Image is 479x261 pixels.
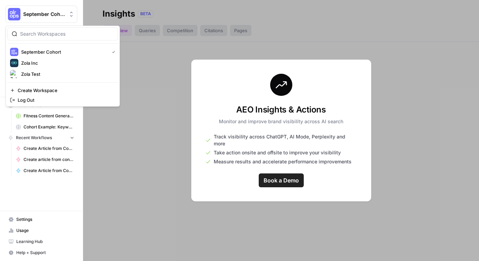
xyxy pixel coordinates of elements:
[21,71,113,78] span: Zola Test
[24,113,74,119] span: Fitness Content Generator ([PERSON_NAME])
[10,70,18,78] img: Zola Test Logo
[6,26,120,107] div: Workspace: September Cohort
[21,60,113,66] span: Zola Inc
[16,227,74,234] span: Usage
[6,133,77,143] button: Recent Workflows
[8,8,20,20] img: September Cohort Logo
[10,48,18,56] img: September Cohort Logo
[18,97,113,103] span: Log Out
[7,85,118,95] a: Create Workspace
[10,59,18,67] img: Zola Inc Logo
[219,104,343,115] h3: AEO Insights & Actions
[16,216,74,223] span: Settings
[20,30,114,37] input: Search Workspaces
[16,238,74,245] span: Learning Hub
[18,87,113,94] span: Create Workspace
[214,158,352,165] span: Measure results and accelerate performance improvements
[13,143,77,154] a: Create Article from Content Brief FORK ([PERSON_NAME])
[6,6,77,23] button: Workspace: September Cohort
[21,48,106,55] span: September Cohort
[13,121,77,133] a: Cohort Example: Keyword -> Outline -> Article
[16,250,74,256] span: Help + Support
[6,247,77,258] button: Help + Support
[6,236,77,247] a: Learning Hub
[259,173,304,187] a: Book a Demo
[6,225,77,236] a: Usage
[6,214,77,225] a: Settings
[264,176,299,184] span: Book a Demo
[219,118,343,125] p: Monitor and improve brand visibility across AI search
[24,145,74,152] span: Create Article from Content Brief FORK ([PERSON_NAME])
[23,11,65,18] span: September Cohort
[214,149,341,156] span: Take action onsite and offsite to improve your visibility
[13,154,77,165] a: Create article from content brief FORK ([PERSON_NAME])
[24,124,74,130] span: Cohort Example: Keyword -> Outline -> Article
[13,110,77,121] a: Fitness Content Generator ([PERSON_NAME])
[24,156,74,163] span: Create article from content brief FORK ([PERSON_NAME])
[7,95,118,105] a: Log Out
[24,168,74,174] span: Create Article from Content Brief FORK ([PERSON_NAME])
[214,133,357,147] span: Track visibility across ChatGPT, AI Mode, Perplexity and more
[16,135,52,141] span: Recent Workflows
[13,165,77,176] a: Create Article from Content Brief FORK ([PERSON_NAME])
